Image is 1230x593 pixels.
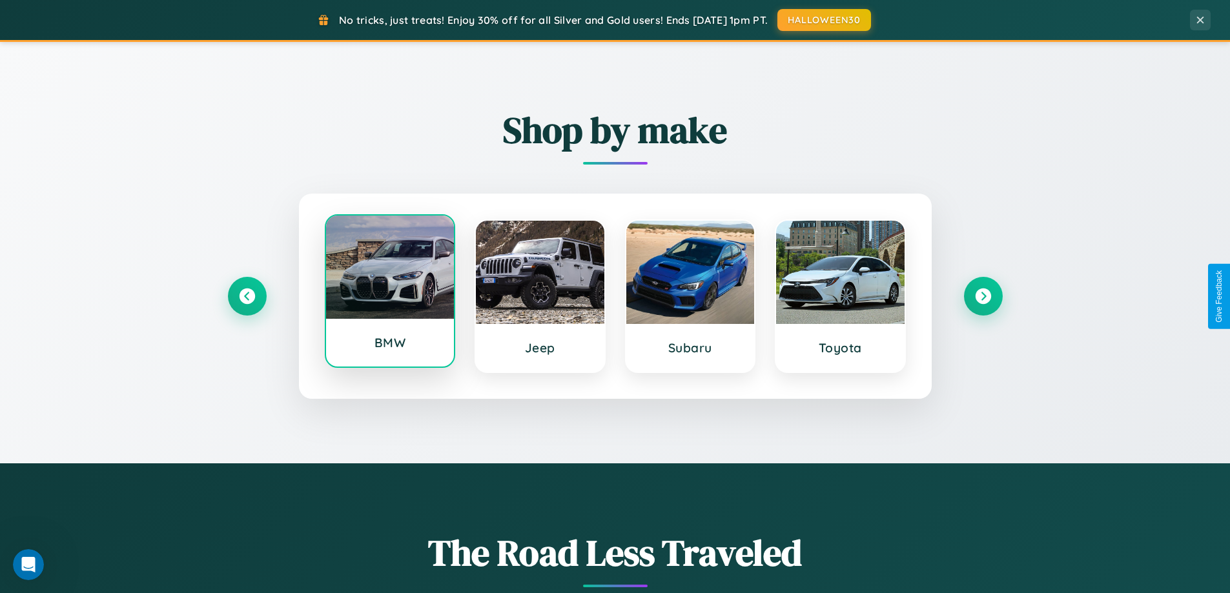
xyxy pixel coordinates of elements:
iframe: Intercom live chat [13,549,44,580]
span: No tricks, just treats! Enjoy 30% off for all Silver and Gold users! Ends [DATE] 1pm PT. [339,14,768,26]
button: HALLOWEEN30 [777,9,871,31]
h3: Subaru [639,340,742,356]
h3: BMW [339,335,442,350]
div: Give Feedback [1215,270,1224,323]
h3: Toyota [789,340,892,356]
h1: The Road Less Traveled [228,528,1003,578]
h3: Jeep [489,340,591,356]
h2: Shop by make [228,105,1003,155]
